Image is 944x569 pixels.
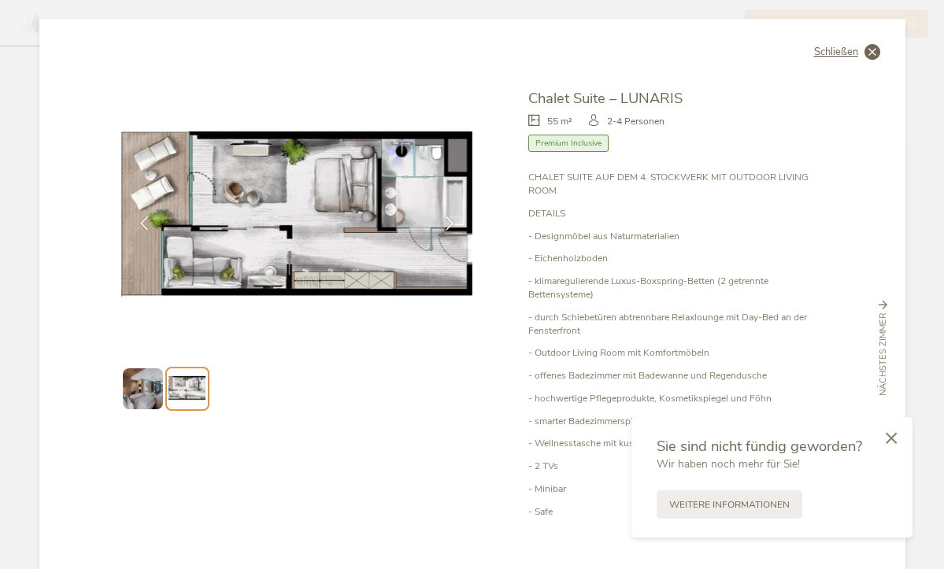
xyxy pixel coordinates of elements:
[528,171,824,198] p: CHALET SUITE AUF DEM 4. STOCKWERK MIT OUTDOOR LIVING ROOM
[657,490,802,519] a: Weitere Informationen
[669,498,790,512] span: Weitere Informationen
[528,369,824,382] p: - offenes Badezimmer mit Badewanne und Regendusche
[528,275,824,301] p: - klimaregulierende Luxus-Boxspring-Betten (2 getrennte Bettensysteme)
[528,135,609,153] span: Premium Inclusive
[528,230,824,243] p: - Designmöbel aus Naturmaterialien
[657,456,800,471] span: Wir haben noch mehr für Sie!
[528,252,824,265] p: - Eichenholzboden
[123,368,163,408] img: Preview
[528,415,824,428] p: - smarter Badezimmerspiegel mit Soundsystem
[121,88,472,351] img: Chalet Suite – LUNARIS
[528,392,824,405] p: - hochwertige Pflegeprodukte, Kosmetikspiegel und Föhn
[877,313,890,397] span: nächstes Zimmer
[528,346,824,360] p: - Outdoor Living Room mit Komfortmöbeln
[528,311,824,338] p: - durch Schiebetüren abtrennbare Relaxlounge mit Day-Bed an der Fensterfront
[528,505,824,519] p: - Safe
[528,482,824,496] p: - Minibar
[528,437,824,450] p: - Wellnesstasche mit kuscheligem Bademantel
[168,370,205,407] img: Preview
[657,436,862,456] span: Sie sind nicht fündig geworden?
[528,460,824,473] p: - 2 TVs
[528,207,824,220] p: DETAILS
